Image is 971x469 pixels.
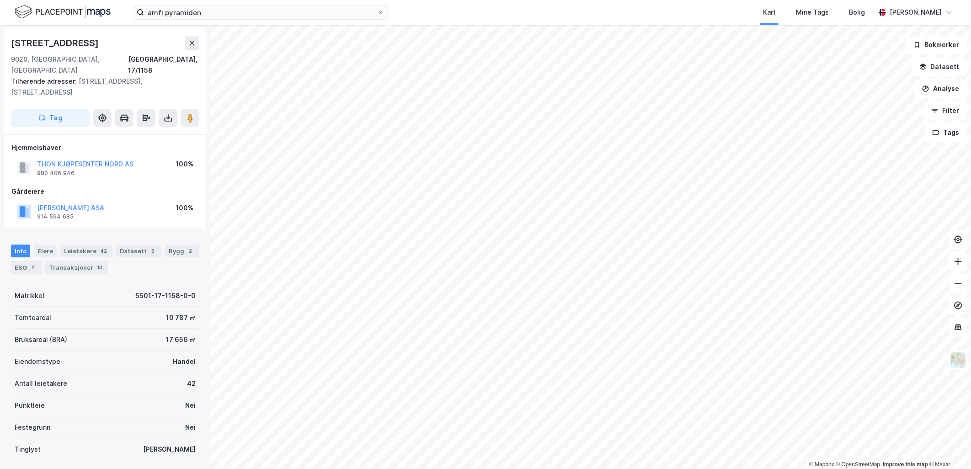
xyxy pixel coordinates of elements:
[45,261,108,274] div: Transaksjoner
[11,142,199,153] div: Hjemmelshaver
[15,378,67,389] div: Antall leietakere
[923,101,967,120] button: Filter
[37,213,74,220] div: 914 594 685
[135,290,196,301] div: 5501-17-1158-0-0
[165,245,199,257] div: Bygg
[149,246,158,256] div: 3
[883,461,928,468] a: Improve this map
[173,356,196,367] div: Handel
[925,425,971,469] div: Kontrollprogram for chat
[15,444,41,455] div: Tinglyst
[60,245,112,257] div: Leietakere
[914,80,967,98] button: Analyse
[906,36,967,54] button: Bokmerker
[98,246,109,256] div: 42
[166,312,196,323] div: 10 787 ㎡
[11,109,90,127] button: Tag
[809,461,834,468] a: Mapbox
[763,7,776,18] div: Kart
[15,290,44,301] div: Matrikkel
[34,245,57,257] div: Eiere
[912,58,967,76] button: Datasett
[186,246,195,256] div: 2
[15,334,67,345] div: Bruksareal (BRA)
[144,5,377,19] input: Søk på adresse, matrikkel, gårdeiere, leietakere eller personer
[849,7,865,18] div: Bolig
[15,422,50,433] div: Festegrunn
[925,425,971,469] iframe: Chat Widget
[11,54,128,76] div: 9020, [GEOGRAPHIC_DATA], [GEOGRAPHIC_DATA]
[128,54,199,76] div: [GEOGRAPHIC_DATA], 17/1158
[950,352,967,369] img: Z
[95,263,104,272] div: 13
[11,77,79,85] span: Tilhørende adresser:
[176,159,193,170] div: 100%
[15,312,51,323] div: Tomteareal
[796,7,829,18] div: Mine Tags
[185,422,196,433] div: Nei
[166,334,196,345] div: 17 656 ㎡
[187,378,196,389] div: 42
[11,186,199,197] div: Gårdeiere
[29,263,38,272] div: 2
[11,76,192,98] div: [STREET_ADDRESS], [STREET_ADDRESS]
[11,245,30,257] div: Info
[15,356,60,367] div: Eiendomstype
[15,4,111,20] img: logo.f888ab2527a4732fd821a326f86c7f29.svg
[176,203,193,213] div: 100%
[37,170,75,177] div: 980 406 946
[15,400,45,411] div: Punktleie
[143,444,196,455] div: [PERSON_NAME]
[925,123,967,142] button: Tags
[11,261,42,274] div: ESG
[836,461,880,468] a: OpenStreetMap
[11,36,101,50] div: [STREET_ADDRESS]
[185,400,196,411] div: Nei
[890,7,942,18] div: [PERSON_NAME]
[116,245,161,257] div: Datasett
